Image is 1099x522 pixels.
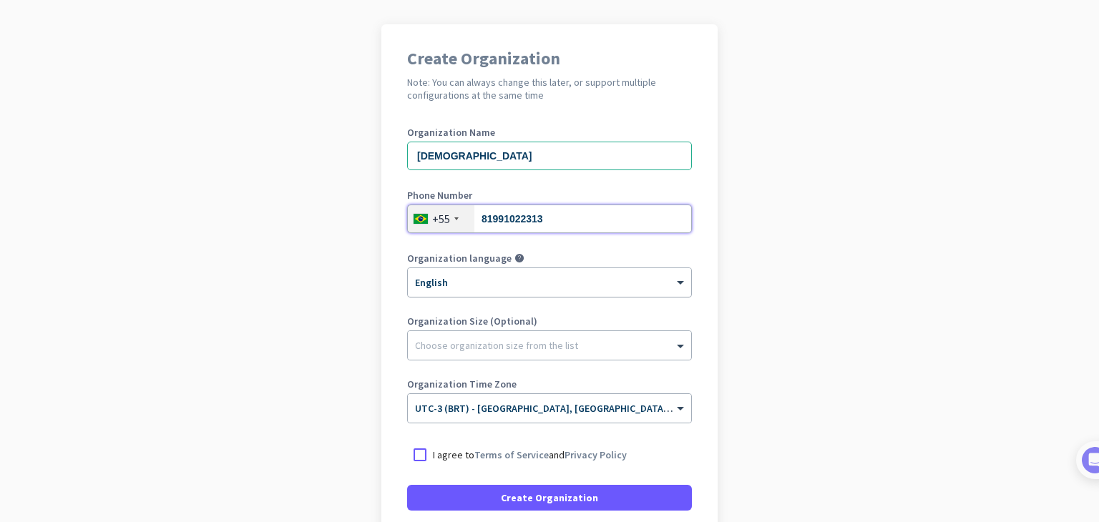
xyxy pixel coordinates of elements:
[407,50,692,67] h1: Create Organization
[432,212,450,226] div: +55
[407,142,692,170] input: What is the name of your organization?
[407,76,692,102] h2: Note: You can always change this later, or support multiple configurations at the same time
[407,127,692,137] label: Organization Name
[407,379,692,389] label: Organization Time Zone
[565,448,627,461] a: Privacy Policy
[407,316,692,326] label: Organization Size (Optional)
[407,485,692,511] button: Create Organization
[514,253,524,263] i: help
[407,190,692,200] label: Phone Number
[433,448,627,462] p: I agree to and
[407,253,512,263] label: Organization language
[407,205,692,233] input: 11 2345-6789
[474,448,549,461] a: Terms of Service
[501,491,598,505] span: Create Organization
